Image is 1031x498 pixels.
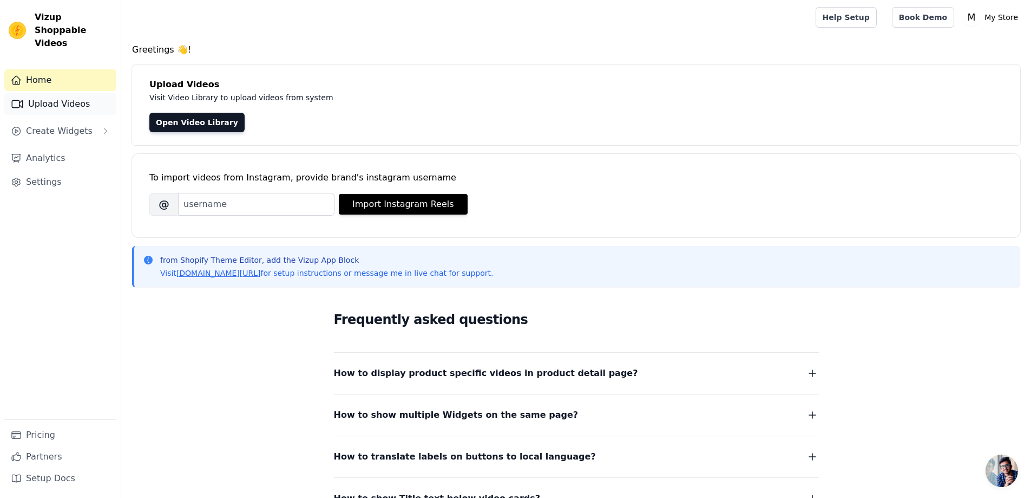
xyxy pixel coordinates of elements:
[4,147,116,169] a: Analytics
[35,11,112,50] span: Vizup Shoppable Videos
[160,268,493,279] p: Visit for setup instructions or message me in live chat for support.
[149,78,1003,91] h4: Upload Videos
[892,7,954,28] a: Book Demo
[149,113,245,132] a: Open Video Library
[4,424,116,446] a: Pricing
[9,22,26,39] img: Vizup
[4,468,116,489] a: Setup Docs
[339,194,468,215] button: Import Instagram Reels
[4,171,116,193] a: Settings
[4,446,116,468] a: Partners
[986,455,1018,487] div: Open chat
[963,8,1022,27] button: M My Store
[334,408,819,423] button: How to show multiple Widgets on the same page?
[334,366,638,381] span: How to display product specific videos in product detail page?
[980,8,1022,27] p: My Store
[968,12,976,23] text: M
[160,255,493,266] p: from Shopify Theme Editor, add the Vizup App Block
[149,171,1003,184] div: To import videos from Instagram, provide brand's instagram username
[4,120,116,142] button: Create Widgets
[334,449,819,464] button: How to translate labels on buttons to local language?
[334,366,819,381] button: How to display product specific videos in product detail page?
[179,193,334,216] input: username
[334,309,819,331] h2: Frequently asked questions
[149,193,179,216] span: @
[26,125,93,138] span: Create Widgets
[334,408,579,423] span: How to show multiple Widgets on the same page?
[334,449,596,464] span: How to translate labels on buttons to local language?
[176,269,261,277] a: [DOMAIN_NAME][URL]
[816,7,877,28] a: Help Setup
[132,43,1020,56] h4: Greetings 👋!
[149,91,634,104] p: Visit Video Library to upload videos from system
[4,93,116,115] a: Upload Videos
[4,69,116,91] a: Home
